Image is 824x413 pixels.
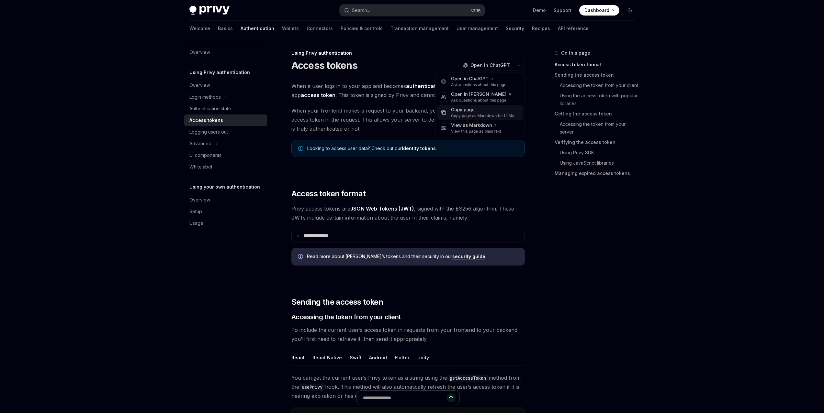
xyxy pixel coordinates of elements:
[341,21,383,36] a: Policies & controls
[555,80,640,91] a: Accessing the token from your client
[312,350,342,365] div: React Native
[471,8,481,13] span: Ctrl K
[189,69,250,76] h5: Using Privy authentication
[184,194,267,206] a: Overview
[291,204,525,222] span: Privy access tokens are , signed with the ES256 algorithm. These JWTs include certain information...
[451,76,506,82] div: Open in ChatGPT
[184,126,267,138] a: Logging users out
[447,375,489,382] code: getAccessToken
[291,373,525,400] span: You can get the current user’s Privy token as a string using the method from the hook. This metho...
[532,21,550,36] a: Recipes
[291,297,383,307] span: Sending the access token
[298,146,303,151] svg: Note
[340,5,485,16] button: Open search
[189,93,221,101] div: Login methods
[291,350,305,365] div: React
[451,113,514,118] div: Copy page as Markdown for LLMs
[555,60,640,70] a: Access token format
[291,325,525,343] span: To include the current user’s access token in requests from your frontend to your backend, you’ll...
[189,49,210,56] div: Overview
[184,103,267,114] a: Authentication state
[307,21,333,36] a: Connectors
[184,149,267,161] a: UI components
[189,105,231,113] div: Authentication state
[189,183,260,191] h5: Using your own authentication
[291,60,357,71] h1: Access tokens
[555,147,640,158] a: Using Privy SDK
[555,158,640,168] a: Using JavaScript libraries
[291,82,525,100] span: When a user logs in to your app and becomes , Privy issues the user an app . This token is signed...
[533,7,546,14] a: Demo
[451,129,501,134] div: View this page as plain text
[189,6,230,15] img: dark logo
[584,7,609,14] span: Dashboard
[352,6,370,14] div: Search...
[470,62,510,69] span: Open in ChatGPT
[291,312,401,321] span: Accessing the token from your client
[558,21,589,36] a: API reference
[189,82,210,89] div: Overview
[189,151,221,159] div: UI components
[189,128,228,136] div: Logging users out
[554,7,571,14] a: Support
[298,254,304,260] svg: Info
[555,137,640,147] a: Verifying the access token
[451,107,514,113] div: Copy page
[184,217,267,229] a: Usage
[301,92,335,98] strong: access token
[451,98,512,103] div: Ask questions about this page
[458,60,514,71] button: Open in ChatGPT
[189,21,210,36] a: Welcome
[189,163,212,171] div: Whitelabel
[446,393,456,402] button: Send message
[307,145,518,152] span: Looking to access user data? Check out our .
[452,254,485,259] a: security guide
[625,5,635,16] button: Toggle dark mode
[291,106,525,133] span: When your frontend makes a request to your backend, you should include the current user’s access ...
[451,122,501,129] div: View as Markdown
[189,208,202,215] div: Setup
[282,21,299,36] a: Wallets
[184,80,267,91] a: Overview
[457,21,498,36] a: User management
[184,91,267,103] button: Toggle Login methods section
[189,219,203,227] div: Usage
[555,70,640,80] a: Sending the access token
[184,47,267,58] a: Overview
[406,83,442,89] strong: authenticated
[218,21,233,36] a: Basics
[184,114,267,126] a: Access tokens
[579,5,619,16] a: Dashboard
[291,50,525,56] div: Using Privy authentication
[395,350,410,365] div: Flutter
[184,138,267,149] button: Toggle Advanced section
[241,21,274,36] a: Authentication
[184,161,267,173] a: Whitelabel
[363,391,446,405] input: Ask a question...
[350,205,414,212] a: JSON Web Tokens (JWT)
[555,109,640,119] a: Getting the access token
[184,206,267,217] a: Setup
[307,253,518,260] span: Read more about [PERSON_NAME]’s tokens and their security in our .
[189,116,223,124] div: Access tokens
[555,168,640,179] a: Managing expired access tokens
[451,91,512,98] div: Open in [PERSON_NAME]
[561,49,590,57] span: On this page
[189,196,210,204] div: Overview
[369,350,387,365] div: Android
[417,350,429,365] div: Unity
[390,21,449,36] a: Transaction management
[291,189,366,199] span: Access token format
[451,82,506,87] div: Ask questions about this page
[299,384,325,391] code: usePrivy
[555,119,640,137] a: Accessing the token from your server
[555,91,640,109] a: Using the access token with popular libraries
[506,21,524,36] a: Security
[189,140,211,147] div: Advanced
[350,350,361,365] div: Swift
[402,146,436,151] a: Identity tokens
